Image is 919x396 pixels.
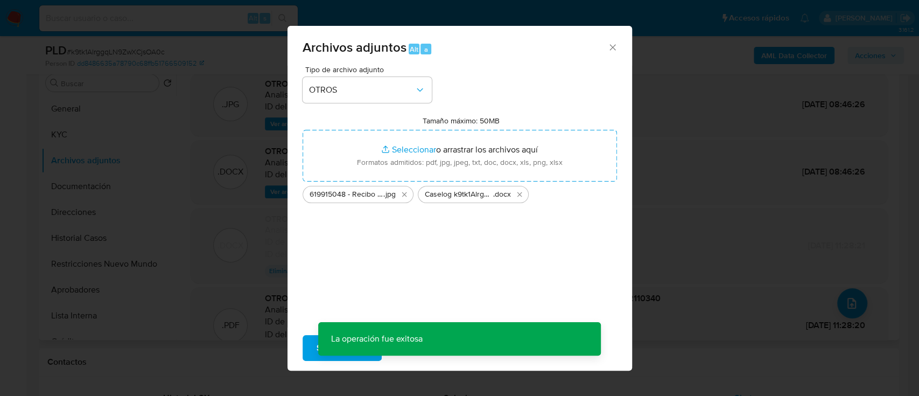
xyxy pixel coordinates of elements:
[383,189,396,200] span: .jpg
[303,335,382,361] button: Subir archivo
[310,189,383,200] span: 619915048 - Recibo [PERSON_NAME] [DATE]
[607,42,617,52] button: Cerrar
[513,188,526,201] button: Eliminar Caselog k9tk1AlrggqLN9ZwXCjsOA0c_2025_09_18_07_53_57..docx
[423,116,500,126] label: Tamaño máximo: 50MB
[493,189,511,200] span: .docx
[303,77,432,103] button: OTROS
[400,336,435,360] span: Cancelar
[398,188,411,201] button: Eliminar 619915048 - Recibo de sueldo jul25.jpg
[305,66,434,73] span: Tipo de archivo adjunto
[424,44,428,54] span: a
[303,38,406,57] span: Archivos adjuntos
[309,85,415,95] span: OTROS
[303,182,617,203] ul: Archivos seleccionados
[425,189,493,200] span: Caselog k9tk1AlrggqLN9ZwXCjsOA0c_2025_09_18_07_53_57.
[317,336,368,360] span: Subir archivo
[318,322,436,356] p: La operación fue exitosa
[410,44,418,54] span: Alt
